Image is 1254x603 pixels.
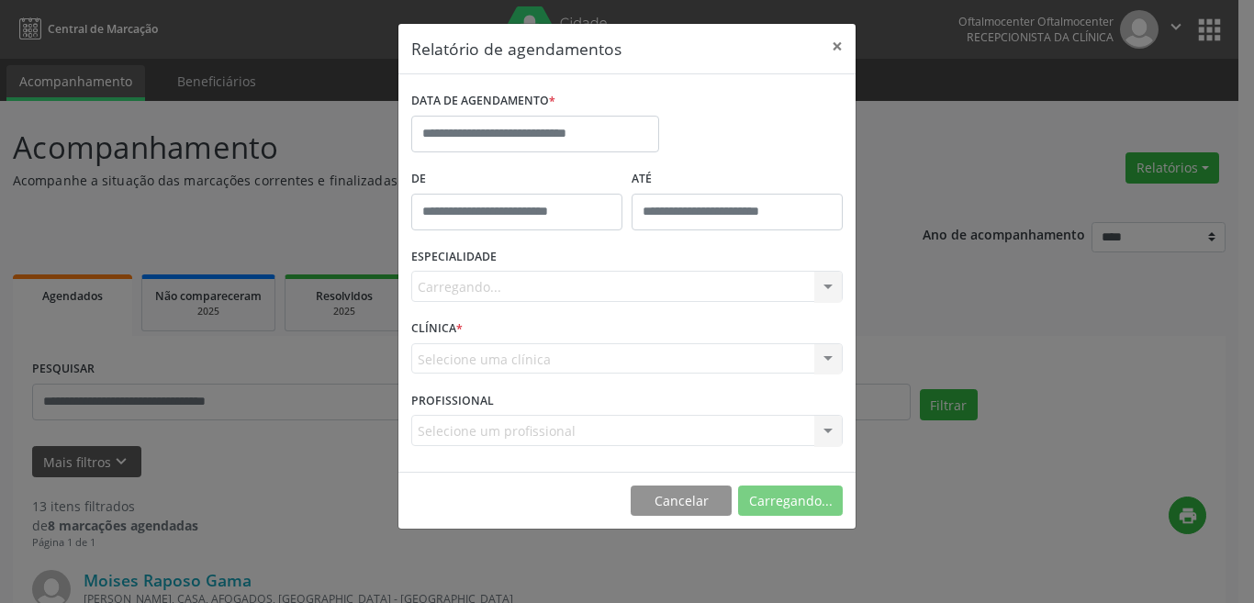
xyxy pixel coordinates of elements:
label: De [411,165,622,194]
label: DATA DE AGENDAMENTO [411,87,555,116]
label: PROFISSIONAL [411,386,494,415]
label: ESPECIALIDADE [411,243,497,272]
label: ATÉ [632,165,843,194]
button: Cancelar [631,486,732,517]
button: Close [819,24,856,69]
h5: Relatório de agendamentos [411,37,621,61]
button: Carregando... [738,486,843,517]
label: CLÍNICA [411,315,463,343]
